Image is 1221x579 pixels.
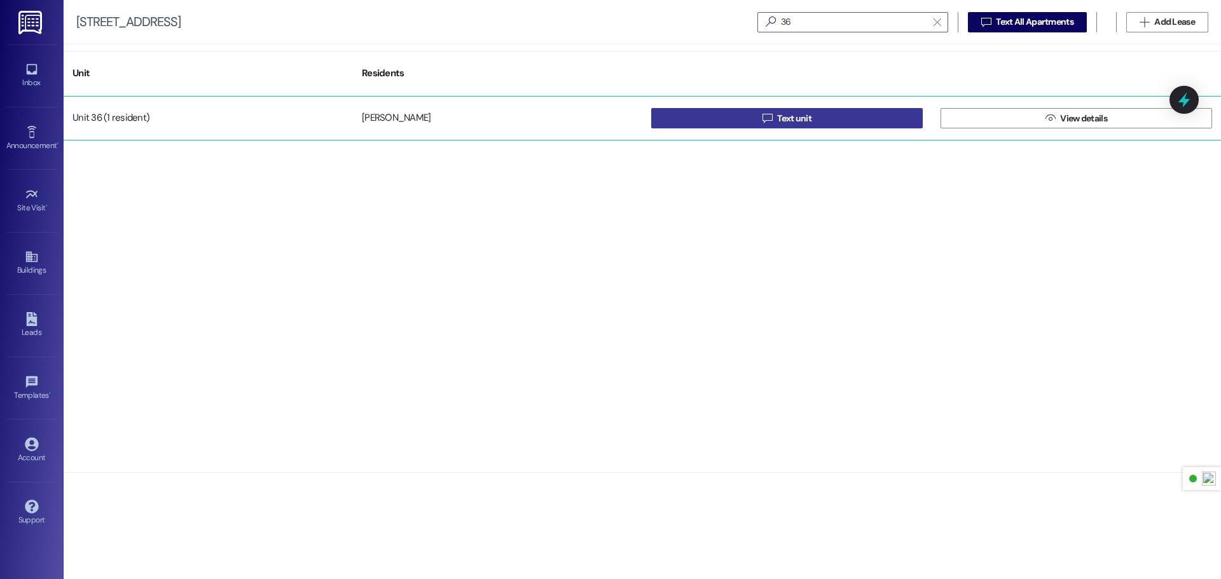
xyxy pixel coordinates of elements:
[6,58,57,93] a: Inbox
[6,433,57,468] a: Account
[981,17,991,27] i: 
[1140,17,1149,27] i: 
[18,11,45,34] img: ResiDesk Logo
[968,12,1087,32] button: Text All Apartments
[6,308,57,343] a: Leads
[651,108,923,128] button: Text unit
[6,496,57,530] a: Support
[6,246,57,280] a: Buildings
[64,106,353,131] div: Unit 36 (1 resident)
[1060,112,1107,125] span: View details
[362,112,431,125] div: [PERSON_NAME]
[76,15,181,29] div: [STREET_ADDRESS]
[781,13,927,31] input: Search by resident name or unit number
[1154,15,1195,29] span: Add Lease
[927,13,948,32] button: Clear text
[6,371,57,405] a: Templates •
[57,139,59,148] span: •
[1126,12,1208,32] button: Add Lease
[934,17,941,27] i: 
[777,112,811,125] span: Text unit
[1045,113,1055,123] i: 
[762,113,772,123] i: 
[6,184,57,218] a: Site Visit •
[49,389,51,398] span: •
[353,58,642,89] div: Residents
[996,15,1073,29] span: Text All Apartments
[46,201,48,210] span: •
[761,15,781,29] i: 
[941,108,1212,128] button: View details
[64,58,353,89] div: Unit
